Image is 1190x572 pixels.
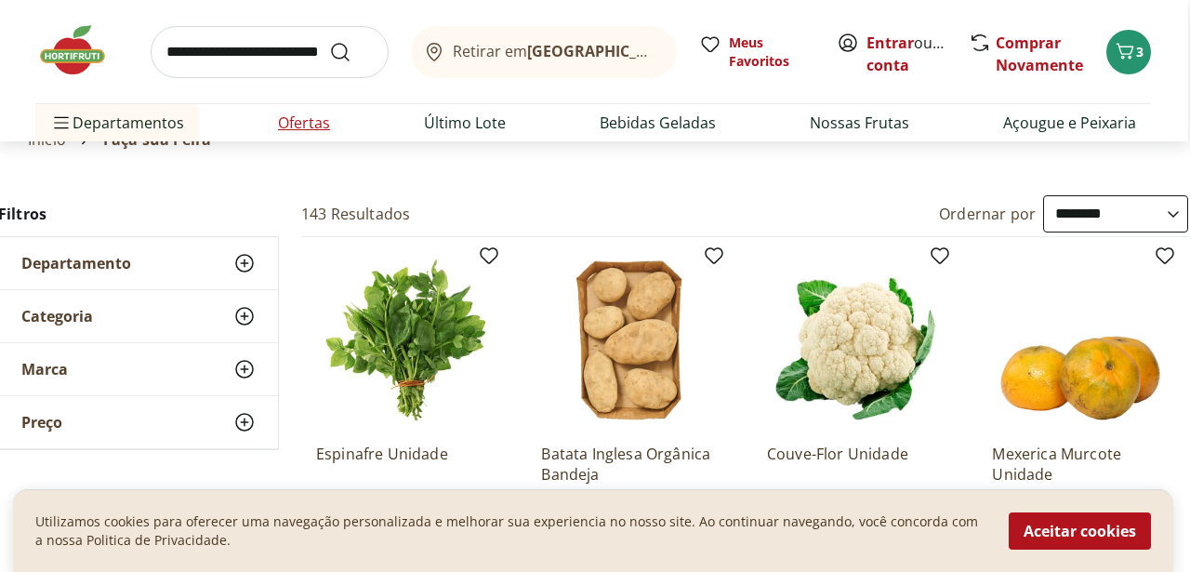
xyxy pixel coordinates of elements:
span: Departamento [21,254,131,273]
a: Comprar Novamente [996,33,1083,75]
a: Açougue e Peixaria [1003,112,1136,134]
a: Nossas Frutas [810,112,909,134]
button: Retirar em[GEOGRAPHIC_DATA]/[GEOGRAPHIC_DATA] [411,26,677,78]
a: Mexerica Murcote Unidade [992,444,1169,485]
a: Espinafre Unidade [316,444,493,485]
span: Meus Favoritos [729,33,814,71]
input: search [151,26,389,78]
button: Menu [50,100,73,145]
a: Entrar [866,33,914,53]
img: Batata Inglesa Orgânica Bandeja [541,252,718,429]
img: Espinafre Unidade [316,252,493,429]
a: Criar conta [866,33,969,75]
a: Último Lote [424,112,506,134]
span: Departamentos [50,100,184,145]
img: Mexerica Murcote Unidade [992,252,1169,429]
h2: 143 Resultados [301,204,410,224]
a: Ofertas [278,112,330,134]
button: Carrinho [1106,30,1151,74]
label: Ordernar por [939,204,1036,224]
span: 3 [1136,43,1144,60]
span: Categoria [21,307,93,326]
img: Hortifruti [35,22,128,78]
a: Meus Favoritos [699,33,814,71]
p: Utilizamos cookies para oferecer uma navegação personalizada e melhorar sua experiencia no nosso ... [35,512,986,550]
a: Início [28,131,66,148]
img: Couve-Flor Unidade [767,252,944,429]
a: Couve-Flor Unidade [767,444,944,485]
span: ou [866,32,949,76]
button: Aceitar cookies [1009,512,1151,550]
span: Faça sua Feira [103,131,211,148]
button: Submit Search [329,41,374,63]
a: Bebidas Geladas [600,112,716,134]
a: Batata Inglesa Orgânica Bandeja [541,444,718,485]
span: Preço [21,413,62,432]
span: Retirar em [453,43,658,60]
b: [GEOGRAPHIC_DATA]/[GEOGRAPHIC_DATA] [527,41,840,61]
span: Marca [21,360,68,379]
